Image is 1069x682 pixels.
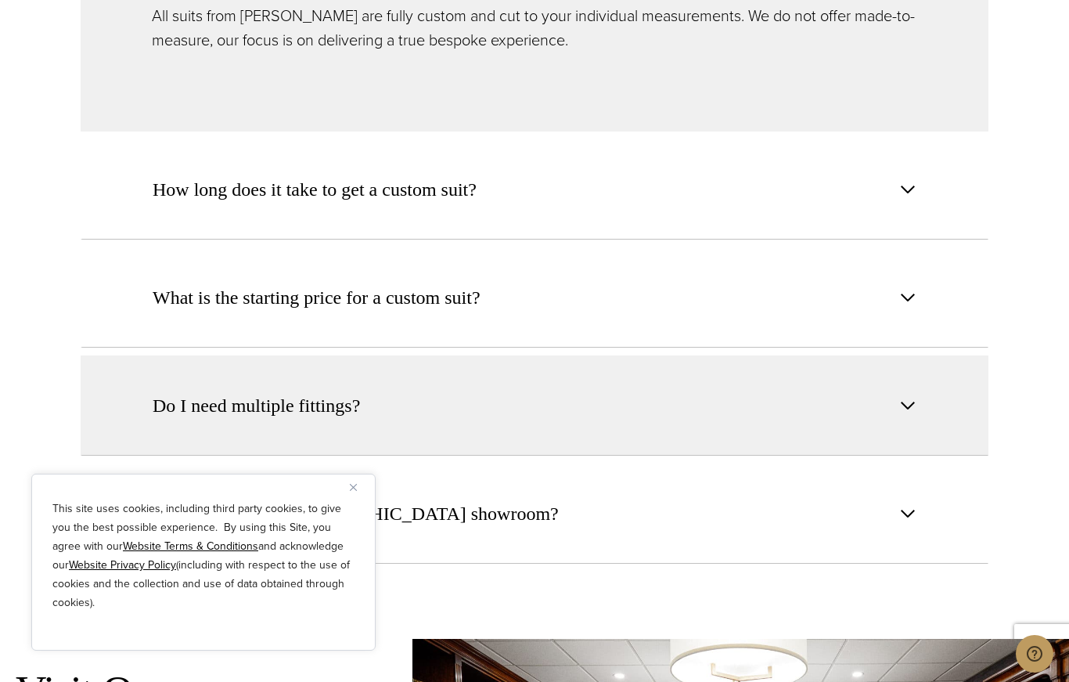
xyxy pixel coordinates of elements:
[350,484,357,491] img: Close
[81,464,988,564] button: Can I visit your [GEOGRAPHIC_DATA] showroom?
[81,4,988,132] div: Are your suits custom or made-to-measure?
[81,247,988,348] button: What is the starting price for a custom suit?
[153,175,477,204] span: How long does it take to get a custom suit?
[123,538,258,554] a: Website Terms & Conditions
[81,139,988,240] button: How long does it take to get a custom suit?
[69,557,176,573] a: Website Privacy Policy
[153,392,360,420] span: Do I need multiple fittings?
[52,500,355,612] p: This site uses cookies, including third party cookies, to give you the best possible experience. ...
[350,478,369,496] button: Close
[152,4,917,52] p: All suits from [PERSON_NAME] are fully custom and cut to your individual measurements. We do not ...
[153,283,481,312] span: What is the starting price for a custom suit?
[1016,635,1053,674] iframe: Opens a widget where you can chat to one of our agents
[81,355,988,456] button: Do I need multiple fittings?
